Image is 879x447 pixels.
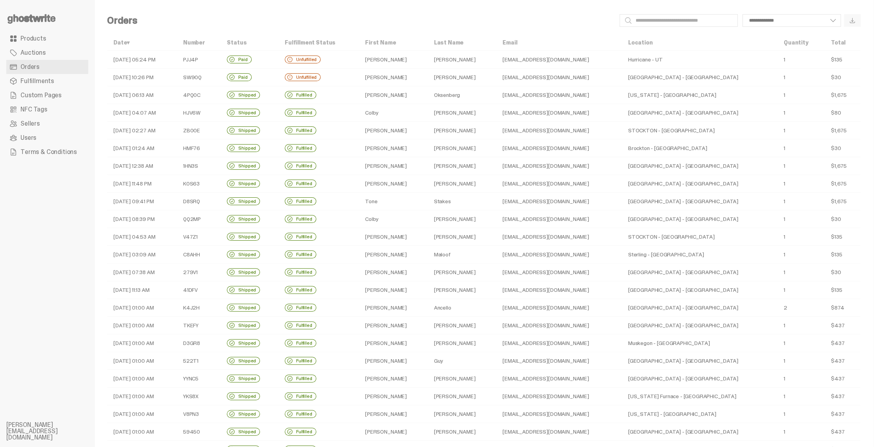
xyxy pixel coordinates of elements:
tr: [DATE] 10:26 PM SW90Q Paid Unfulfilled [PERSON_NAME][PERSON_NAME][EMAIL_ADDRESS][DOMAIN_NAME] [GE... [107,69,860,86]
td: [PERSON_NAME] [428,210,497,228]
div: Muskegon - [GEOGRAPHIC_DATA] [628,340,771,346]
td: [DATE] 01:00 AM [107,423,177,441]
td: [PERSON_NAME] [428,175,497,193]
td: $30 [825,263,860,281]
td: 1 [777,139,825,157]
th: Number [177,35,221,51]
div: Unfulfilled [285,56,321,63]
td: 2 [777,299,825,317]
a: Terms & Conditions [6,145,88,159]
td: $1,675 [825,122,860,139]
td: 1 [777,228,825,246]
td: [PERSON_NAME] [359,423,428,441]
td: Tone [359,193,428,210]
td: $437 [825,352,860,370]
td: [DATE] 01:00 AM [107,405,177,423]
div: Shipped [227,375,260,382]
td: 1 [777,388,825,405]
td: 1 [777,334,825,352]
td: PJJ4P [177,51,221,69]
div: [US_STATE] - [GEOGRAPHIC_DATA] [628,92,771,98]
td: Guy [428,352,497,370]
div: Fulfilled [285,109,316,117]
td: [PERSON_NAME] [428,370,497,388]
td: 279V1 [177,263,221,281]
div: Shipped [227,357,260,365]
td: $135 [825,281,860,299]
div: Shipped [227,286,260,294]
td: [PERSON_NAME] [359,405,428,423]
div: Shipped [227,91,260,99]
div: [GEOGRAPHIC_DATA] - [GEOGRAPHIC_DATA] [628,322,771,328]
span: ▾ [127,39,130,46]
th: Quantity [777,35,825,51]
div: [GEOGRAPHIC_DATA] - [GEOGRAPHIC_DATA] [628,198,771,204]
div: Shipped [227,339,260,347]
div: Shipped [227,268,260,276]
div: Fulfilled [285,286,316,294]
div: [GEOGRAPHIC_DATA] - [GEOGRAPHIC_DATA] [628,358,771,364]
td: 1 [777,263,825,281]
td: 1HN3S [177,157,221,175]
td: [PERSON_NAME] [359,139,428,157]
th: First Name [359,35,428,51]
td: SW90Q [177,69,221,86]
div: Shipped [227,197,260,205]
th: Total [825,35,860,51]
a: Fulfillments [6,74,88,88]
div: Paid [227,73,251,81]
tr: [DATE] 07:38 AM 279V1 Shipped Fulfilled [PERSON_NAME][PERSON_NAME][EMAIL_ADDRESS][DOMAIN_NAME] [G... [107,263,860,281]
td: Ancello [428,299,497,317]
td: 1 [777,157,825,175]
td: [EMAIL_ADDRESS][DOMAIN_NAME] [496,388,621,405]
td: [PERSON_NAME] [428,139,497,157]
td: 41DFV [177,281,221,299]
td: [PERSON_NAME] [428,263,497,281]
div: Paid [227,56,251,63]
td: ZB00E [177,122,221,139]
td: [PERSON_NAME] [359,317,428,334]
td: [DATE] 05:24 PM [107,51,177,69]
td: K4J2H [177,299,221,317]
tr: [DATE] 01:00 AM TKEFY Shipped Fulfilled [PERSON_NAME][PERSON_NAME][EMAIL_ADDRESS][DOMAIN_NAME] [G... [107,317,860,334]
td: [EMAIL_ADDRESS][DOMAIN_NAME] [496,157,621,175]
td: C8AHH [177,246,221,263]
td: [PERSON_NAME] [359,122,428,139]
td: 1 [777,423,825,441]
td: $135 [825,246,860,263]
td: 1 [777,51,825,69]
td: [DATE] 01:24 AM [107,139,177,157]
td: [PERSON_NAME] [359,228,428,246]
td: YYNC5 [177,370,221,388]
div: Fulfilled [285,357,316,365]
div: Fulfilled [285,233,316,241]
div: Fulfilled [285,126,316,134]
div: [US_STATE] Furnace - [GEOGRAPHIC_DATA] [628,393,771,399]
a: Date▾ [113,39,130,46]
td: 1 [777,193,825,210]
td: [PERSON_NAME] [359,86,428,104]
td: 1 [777,281,825,299]
tr: [DATE] 04:53 AM V47Z1 Shipped Fulfilled [PERSON_NAME][PERSON_NAME][EMAIL_ADDRESS][DOMAIN_NAME] ST... [107,228,860,246]
td: [DATE] 01:00 AM [107,370,177,388]
div: Shipped [227,109,260,117]
td: [PERSON_NAME] [428,228,497,246]
td: 1 [777,370,825,388]
div: Sterling - [GEOGRAPHIC_DATA] [628,251,771,258]
tr: [DATE] 01:00 AM D3GR8 Shipped Fulfilled [PERSON_NAME][PERSON_NAME][EMAIL_ADDRESS][DOMAIN_NAME] Mu... [107,334,860,352]
div: Shipped [227,233,260,241]
div: Shipped [227,144,260,152]
td: [EMAIL_ADDRESS][DOMAIN_NAME] [496,405,621,423]
td: [EMAIL_ADDRESS][DOMAIN_NAME] [496,317,621,334]
td: TKEFY [177,317,221,334]
tr: [DATE] 08:39 PM QQ2MP Shipped Fulfilled Colby[PERSON_NAME][EMAIL_ADDRESS][DOMAIN_NAME] [GEOGRAPHI... [107,210,860,228]
td: [DATE] 09:41 PM [107,193,177,210]
td: [DATE] 11:48 PM [107,175,177,193]
td: $437 [825,405,860,423]
div: [GEOGRAPHIC_DATA] - [GEOGRAPHIC_DATA] [628,428,771,435]
td: Oksenberg [428,86,497,104]
span: Fulfillments [20,78,54,84]
div: Shipped [227,126,260,134]
span: Terms & Conditions [20,149,77,155]
td: [DATE] 01:00 AM [107,334,177,352]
